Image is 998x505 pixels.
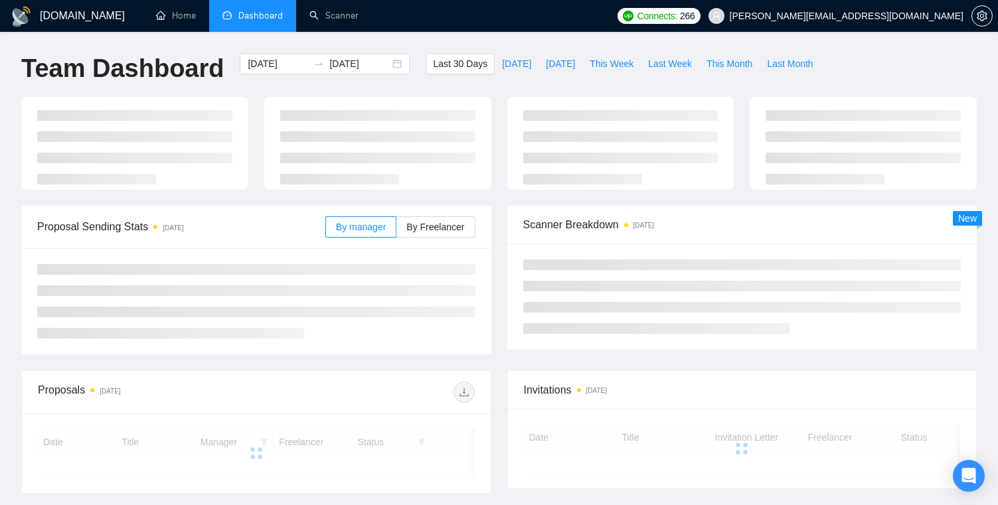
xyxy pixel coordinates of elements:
h1: Team Dashboard [21,53,224,84]
button: Last Month [760,53,820,74]
time: [DATE] [100,388,120,395]
input: End date [329,56,390,71]
span: Last 30 Days [433,56,487,71]
img: logo [11,6,32,27]
button: [DATE] [495,53,539,74]
a: setting [971,11,993,21]
button: Last 30 Days [426,53,495,74]
span: This Week [590,56,633,71]
span: This Month [707,56,752,71]
span: Connects: [637,9,677,23]
button: Last Week [641,53,699,74]
time: [DATE] [633,222,654,229]
time: [DATE] [586,387,607,394]
span: [DATE] [546,56,575,71]
span: to [313,58,324,69]
button: This Month [699,53,760,74]
time: [DATE] [163,224,183,232]
span: Dashboard [238,10,283,21]
span: Last Week [648,56,692,71]
span: Scanner Breakdown [523,216,961,233]
span: [DATE] [502,56,531,71]
div: Proposals [38,382,256,403]
span: Invitations [524,382,961,398]
a: homeHome [156,10,196,21]
span: dashboard [222,11,232,20]
span: By Freelancer [406,222,464,232]
a: searchScanner [309,10,359,21]
div: Open Intercom Messenger [953,460,985,492]
button: [DATE] [539,53,582,74]
span: New [958,213,977,224]
span: Proposal Sending Stats [37,218,325,235]
span: 266 [680,9,695,23]
button: setting [971,5,993,27]
span: user [712,11,721,21]
button: This Week [582,53,641,74]
span: Last Month [767,56,813,71]
span: setting [972,11,992,21]
img: upwork-logo.png [623,11,633,21]
span: By manager [336,222,386,232]
input: Start date [248,56,308,71]
span: swap-right [313,58,324,69]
